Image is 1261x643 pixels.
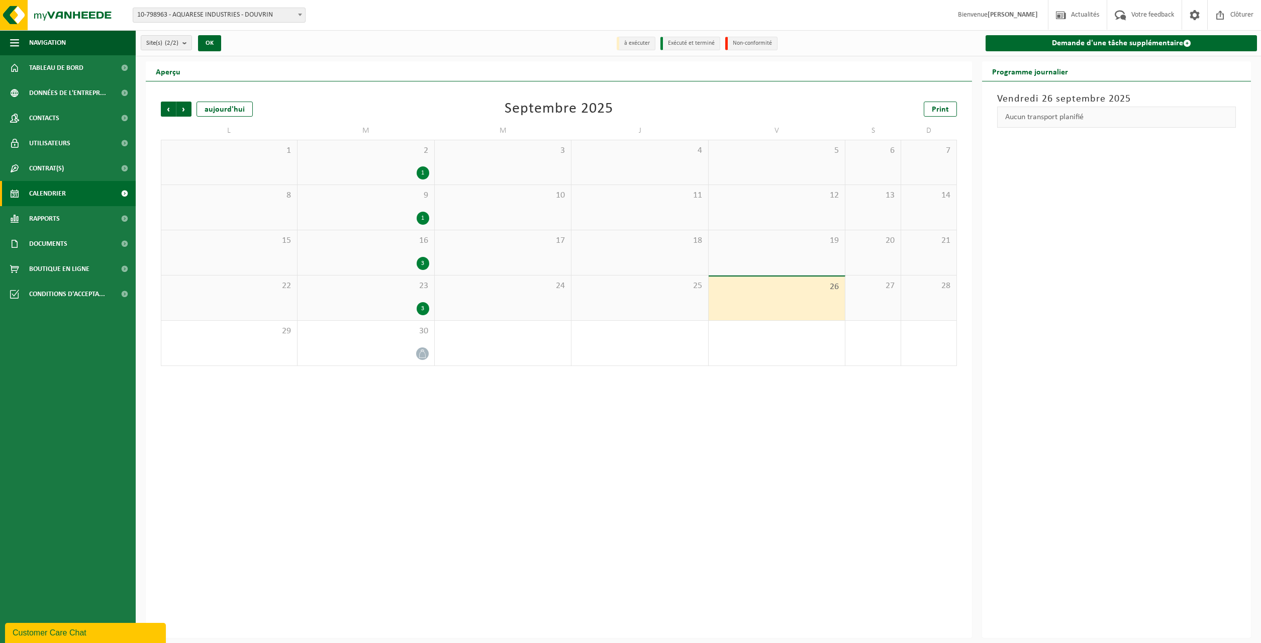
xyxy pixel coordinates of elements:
[29,131,70,156] span: Utilisateurs
[303,190,429,201] span: 9
[571,122,708,140] td: J
[133,8,306,23] span: 10-798963 - AQUARESE INDUSTRIES - DOUVRIN
[141,35,192,50] button: Site(s)(2/2)
[714,190,840,201] span: 12
[146,36,178,51] span: Site(s)
[714,282,840,293] span: 26
[29,206,60,231] span: Rapports
[166,235,292,246] span: 15
[906,235,951,246] span: 21
[161,102,176,117] span: Précédent
[850,235,896,246] span: 20
[850,190,896,201] span: 13
[505,102,613,117] div: Septembre 2025
[133,8,305,22] span: 10-798963 - AQUARESE INDUSTRIES - DOUVRIN
[576,235,703,246] span: 18
[303,281,429,292] span: 23
[576,145,703,156] span: 4
[29,106,59,131] span: Contacts
[714,145,840,156] span: 5
[932,106,949,114] span: Print
[5,621,168,643] iframe: chat widget
[901,122,957,140] td: D
[146,61,190,81] h2: Aperçu
[709,122,845,140] td: V
[435,122,571,140] td: M
[198,35,221,51] button: OK
[166,326,292,337] span: 29
[850,281,896,292] span: 27
[417,257,429,270] div: 3
[303,326,429,337] span: 30
[986,35,1257,51] a: Demande d'une tâche supplémentaire
[440,190,566,201] span: 10
[906,145,951,156] span: 7
[617,37,655,50] li: à exécuter
[845,122,901,140] td: S
[166,145,292,156] span: 1
[725,37,778,50] li: Non-conformité
[161,122,298,140] td: L
[29,282,105,307] span: Conditions d'accepta...
[29,55,83,80] span: Tableau de bord
[440,281,566,292] span: 24
[997,107,1236,128] div: Aucun transport planifié
[576,281,703,292] span: 25
[417,212,429,225] div: 1
[29,156,64,181] span: Contrat(s)
[29,30,66,55] span: Navigation
[197,102,253,117] div: aujourd'hui
[29,80,106,106] span: Données de l'entrepr...
[166,281,292,292] span: 22
[417,166,429,179] div: 1
[906,190,951,201] span: 14
[997,91,1236,107] h3: Vendredi 26 septembre 2025
[714,235,840,246] span: 19
[165,40,178,46] count: (2/2)
[303,235,429,246] span: 16
[29,231,67,256] span: Documents
[303,145,429,156] span: 2
[988,11,1038,19] strong: [PERSON_NAME]
[576,190,703,201] span: 11
[906,281,951,292] span: 28
[924,102,957,117] a: Print
[660,37,720,50] li: Exécuté et terminé
[29,181,66,206] span: Calendrier
[417,302,429,315] div: 3
[298,122,434,140] td: M
[850,145,896,156] span: 6
[176,102,191,117] span: Suivant
[29,256,89,282] span: Boutique en ligne
[440,145,566,156] span: 3
[982,61,1078,81] h2: Programme journalier
[166,190,292,201] span: 8
[440,235,566,246] span: 17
